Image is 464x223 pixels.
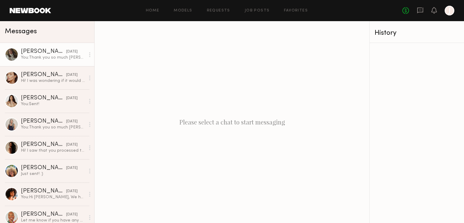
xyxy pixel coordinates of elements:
a: Favorites [284,9,308,13]
div: [DATE] [66,95,78,101]
a: Home [146,9,159,13]
div: You: Sent! [21,101,85,107]
div: [PERSON_NAME] [21,212,66,218]
div: [PERSON_NAME] [21,118,66,124]
div: [PERSON_NAME] [21,72,66,78]
div: [PERSON_NAME] [21,188,66,194]
span: Messages [5,28,37,35]
div: [PERSON_NAME] [21,165,66,171]
div: Please select a chat to start messaging [95,21,369,223]
div: [DATE] [66,72,78,78]
div: You: Thank you so much [PERSON_NAME]! [21,124,85,130]
div: You: Hi [PERSON_NAME], We have received it! We'll get back to you via email. [21,194,85,200]
a: Requests [207,9,230,13]
div: [DATE] [66,119,78,124]
div: Hi! I was wondering if it would be ok with you guys to deliver content on the 1st? If not no worr... [21,78,85,84]
div: [DATE] [66,142,78,148]
div: [DATE] [66,165,78,171]
div: [DATE] [66,189,78,194]
a: Models [174,9,192,13]
div: [PERSON_NAME] [21,95,66,101]
div: [DATE] [66,212,78,218]
div: History [375,30,459,37]
div: Hi! I saw that you processed the payment. I was wondering if you guys added the $50 that we agreed? [21,148,85,154]
div: [DATE] [66,49,78,55]
div: [PERSON_NAME] [21,49,66,55]
div: You: Thank you so much [PERSON_NAME], the content was beautiful! [21,55,85,60]
a: Job Posts [245,9,270,13]
div: Just sent! :) [21,171,85,177]
a: J [445,6,454,15]
div: [PERSON_NAME] [21,142,66,148]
